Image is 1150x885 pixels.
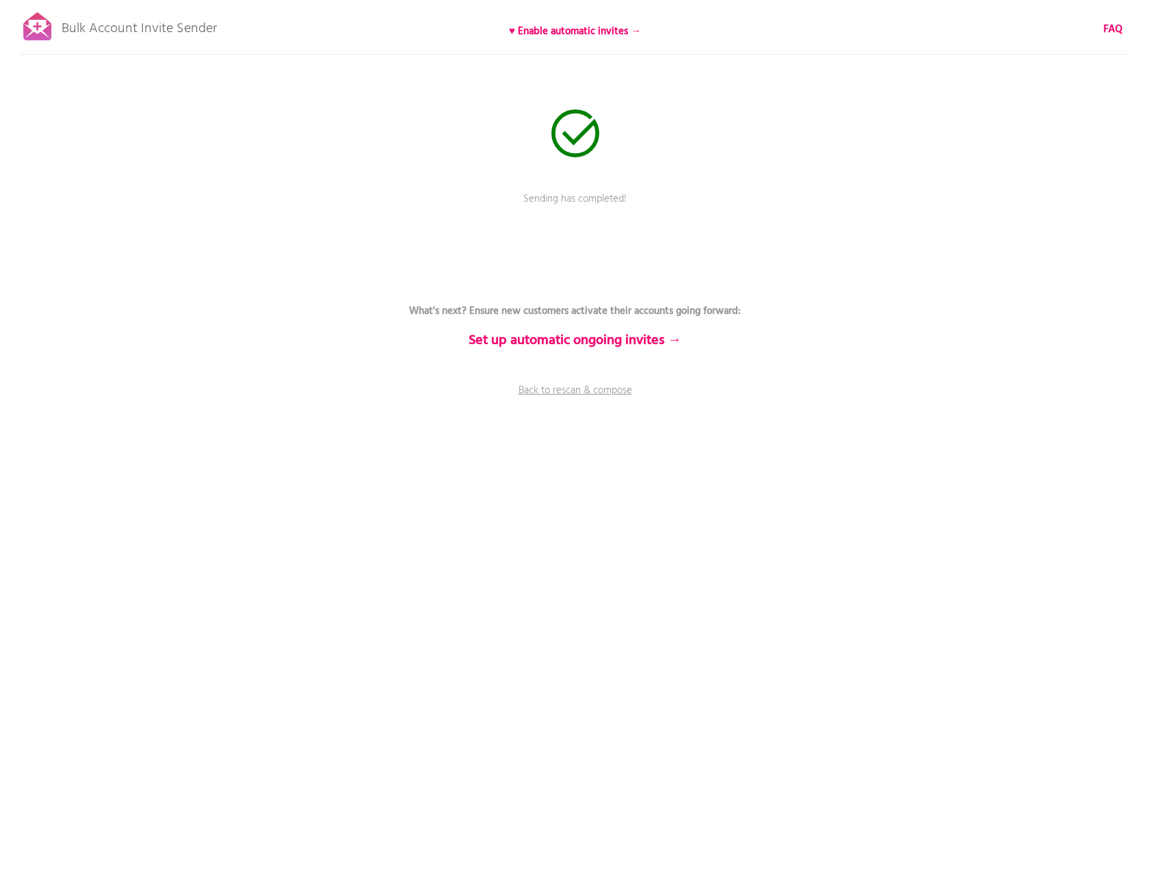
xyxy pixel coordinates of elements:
[1103,22,1123,37] a: FAQ
[370,191,781,226] p: Sending has completed!
[370,383,781,417] a: Back to rescan & compose
[469,330,681,352] b: Set up automatic ongoing invites →
[409,303,741,319] b: What's next? Ensure new customers activate their accounts going forward:
[62,8,217,42] p: Bulk Account Invite Sender
[509,23,641,40] b: ♥ Enable automatic invites →
[1103,21,1123,38] b: FAQ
